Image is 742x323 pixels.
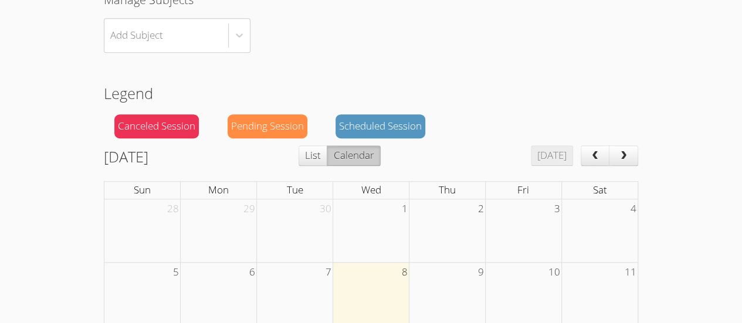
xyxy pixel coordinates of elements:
[629,199,638,219] span: 4
[581,145,610,166] button: prev
[592,183,607,196] span: Sat
[242,199,256,219] span: 29
[477,263,485,282] span: 9
[361,183,381,196] span: Wed
[517,183,529,196] span: Fri
[624,263,638,282] span: 11
[336,114,425,138] div: Scheduled Session
[327,145,380,166] button: Calendar
[208,183,229,196] span: Mon
[477,199,485,219] span: 2
[401,263,409,282] span: 8
[248,263,256,282] span: 6
[110,27,163,44] div: Add Subject
[401,199,409,219] span: 1
[609,145,638,166] button: next
[104,82,638,104] h2: Legend
[104,145,148,168] h2: [DATE]
[228,114,307,138] div: Pending Session
[299,145,327,166] button: List
[324,263,333,282] span: 7
[172,263,180,282] span: 5
[166,199,180,219] span: 28
[553,199,561,219] span: 3
[114,114,199,138] div: Canceled Session
[531,145,573,166] button: [DATE]
[134,183,151,196] span: Sun
[439,183,456,196] span: Thu
[547,263,561,282] span: 10
[319,199,333,219] span: 30
[287,183,303,196] span: Tue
